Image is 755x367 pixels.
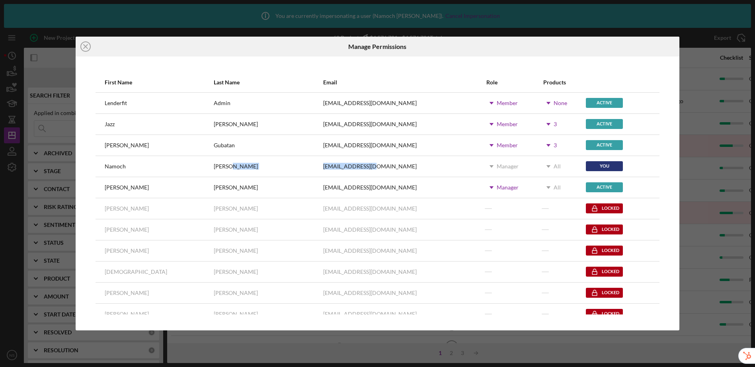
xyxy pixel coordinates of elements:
[323,142,417,148] div: [EMAIL_ADDRESS][DOMAIN_NAME]
[586,203,623,213] div: Locked
[323,226,417,233] div: [EMAIL_ADDRESS][DOMAIN_NAME]
[105,79,213,86] div: First Name
[323,184,417,191] div: [EMAIL_ADDRESS][DOMAIN_NAME]
[543,79,585,86] div: Products
[214,226,258,233] div: [PERSON_NAME]
[586,288,623,298] div: Locked
[323,100,417,106] div: [EMAIL_ADDRESS][DOMAIN_NAME]
[214,163,258,170] div: [PERSON_NAME]
[586,309,623,319] div: Locked
[554,100,567,106] div: None
[214,205,258,212] div: [PERSON_NAME]
[323,121,417,127] div: [EMAIL_ADDRESS][DOMAIN_NAME]
[105,184,149,191] div: [PERSON_NAME]
[105,290,149,296] div: [PERSON_NAME]
[486,79,542,86] div: Role
[105,163,126,170] div: Namoch
[586,182,623,192] div: Active
[586,119,623,129] div: Active
[586,246,623,256] div: Locked
[586,161,623,171] div: You
[323,269,417,275] div: [EMAIL_ADDRESS][DOMAIN_NAME]
[497,100,518,106] div: Member
[586,224,623,234] div: Locked
[105,226,149,233] div: [PERSON_NAME]
[214,269,258,275] div: [PERSON_NAME]
[214,248,258,254] div: [PERSON_NAME]
[214,121,258,127] div: [PERSON_NAME]
[214,184,258,191] div: [PERSON_NAME]
[105,100,127,106] div: Lenderfit
[323,290,417,296] div: [EMAIL_ADDRESS][DOMAIN_NAME]
[348,43,406,50] h6: Manage Permissions
[105,205,149,212] div: [PERSON_NAME]
[105,269,167,275] div: [DEMOGRAPHIC_DATA]
[586,267,623,277] div: Locked
[586,98,623,108] div: Active
[214,142,235,148] div: Gubatan
[105,311,149,317] div: [PERSON_NAME]
[214,79,322,86] div: Last Name
[214,100,230,106] div: Admin
[323,79,485,86] div: Email
[497,121,518,127] div: Member
[497,184,519,191] div: Manager
[323,311,417,317] div: [EMAIL_ADDRESS][DOMAIN_NAME]
[323,163,417,170] div: [EMAIL_ADDRESS][DOMAIN_NAME]
[586,140,623,150] div: Active
[214,290,258,296] div: [PERSON_NAME]
[497,142,518,148] div: Member
[323,248,417,254] div: [EMAIL_ADDRESS][DOMAIN_NAME]
[105,121,115,127] div: Jazz
[105,142,149,148] div: [PERSON_NAME]
[214,311,258,317] div: [PERSON_NAME]
[105,248,149,254] div: [PERSON_NAME]
[323,205,417,212] div: [EMAIL_ADDRESS][DOMAIN_NAME]
[497,163,519,170] div: Manager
